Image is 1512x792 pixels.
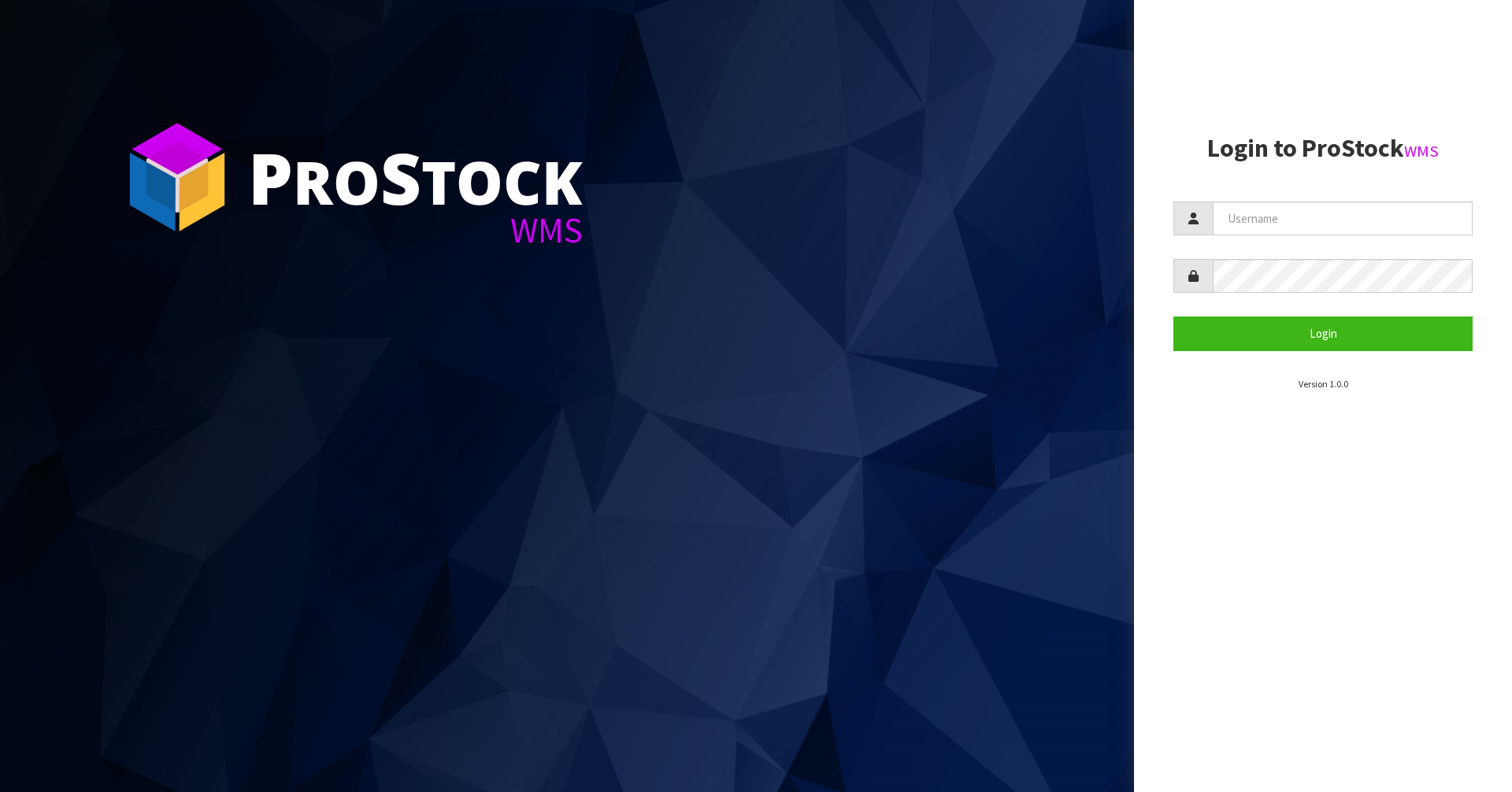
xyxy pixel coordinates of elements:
span: P [248,129,293,225]
button: Login [1173,316,1473,350]
img: ProStock Cube [118,118,236,236]
h2: Login to ProStock [1173,135,1473,162]
div: WMS [248,213,583,248]
small: Version 1.0.0 [1299,378,1348,390]
span: S [380,129,421,225]
small: WMS [1404,141,1439,161]
input: Username [1213,202,1473,235]
div: ro tock [248,142,583,213]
